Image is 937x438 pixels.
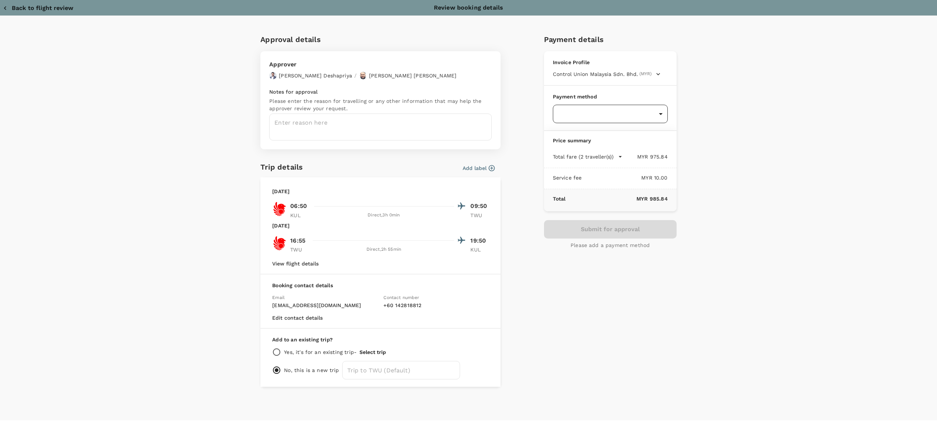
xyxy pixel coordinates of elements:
button: Total fare (2 traveller(s)) [553,153,622,160]
p: [PERSON_NAME] Deshapriya [279,72,352,79]
img: avatar-67a5bcb800f47.png [269,72,277,79]
span: (MYR) [639,70,652,78]
p: [DATE] [272,222,289,229]
p: [DATE] [272,188,289,195]
button: View flight details [272,261,319,267]
p: 16:55 [290,236,305,245]
p: [PERSON_NAME] [PERSON_NAME] [369,72,456,79]
p: KUL [470,246,489,253]
img: OD [272,202,287,216]
p: Add to an existing trip? [272,336,489,343]
p: 19:50 [470,236,489,245]
span: Control Union Malaysia Sdn. Bhd. [553,70,638,78]
p: Please add a payment method [571,241,650,249]
p: TWU [290,246,309,253]
p: KUL [290,212,309,219]
p: Price summary [553,137,668,144]
input: Trip to TWU (Default) [342,361,460,379]
button: Select trip [359,349,386,355]
p: Notes for approval [269,88,492,95]
p: Total fare (2 traveller(s)) [553,153,614,160]
p: / [354,72,357,79]
p: 06:50 [290,202,307,211]
span: Email [272,295,285,300]
p: Approver [269,60,456,69]
img: OD [272,236,287,251]
p: Review booking details [434,3,503,12]
h6: Payment details [544,34,677,45]
p: MYR 10.00 [582,174,667,181]
p: Total [553,195,566,202]
p: + 60 142818812 [383,302,489,309]
p: MYR 985.84 [565,195,667,202]
p: Payment method [553,93,668,100]
p: MYR 975.84 [622,153,668,160]
p: Please enter the reason for travelling or any other information that may help the approver review... [269,97,492,112]
button: Edit contact details [272,315,323,321]
p: Invoice Profile [553,59,668,66]
div: Direct , 2h 55min [313,246,454,253]
button: Control Union Malaysia Sdn. Bhd.(MYR) [553,70,660,78]
p: [EMAIL_ADDRESS][DOMAIN_NAME] [272,302,378,309]
h6: Trip details [260,161,303,173]
p: Yes, it's for an existing trip - [284,348,357,356]
div: Direct , 3h 0min [313,212,454,219]
button: Back to flight review [3,4,73,12]
p: 09:50 [470,202,489,211]
img: avatar-67b4218f54620.jpeg [359,72,367,79]
div: ​ [553,105,668,123]
span: Contact number [383,295,419,300]
p: TWU [470,212,489,219]
p: Booking contact details [272,282,489,289]
p: No, this is a new trip [284,366,339,374]
h6: Approval details [260,34,501,45]
button: Add label [463,164,495,172]
p: Service fee [553,174,582,181]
